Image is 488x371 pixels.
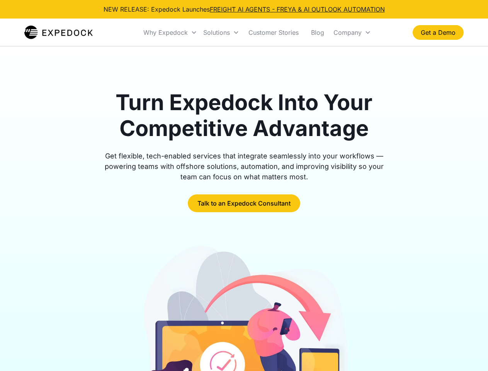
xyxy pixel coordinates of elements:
[210,5,385,13] a: FREIGHT AI AGENTS - FREYA & AI OUTLOOK AUTOMATION
[200,19,242,46] div: Solutions
[242,19,305,46] a: Customer Stories
[305,19,330,46] a: Blog
[96,90,393,141] h1: Turn Expedock Into Your Competitive Advantage
[188,194,300,212] a: Talk to an Expedock Consultant
[24,25,93,40] img: Expedock Logo
[24,25,93,40] a: home
[449,334,488,371] iframe: Chat Widget
[104,5,385,14] div: NEW RELEASE: Expedock Launches
[143,29,188,36] div: Why Expedock
[333,29,362,36] div: Company
[413,25,464,40] a: Get a Demo
[203,29,230,36] div: Solutions
[140,19,200,46] div: Why Expedock
[96,151,393,182] div: Get flexible, tech-enabled services that integrate seamlessly into your workflows — powering team...
[330,19,374,46] div: Company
